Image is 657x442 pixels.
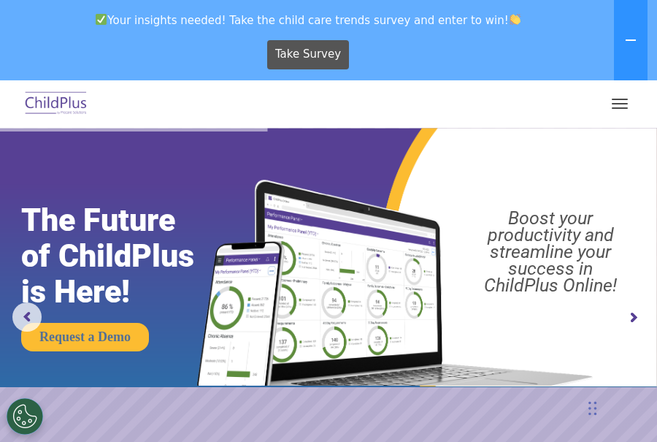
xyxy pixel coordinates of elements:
[22,87,91,121] img: ChildPlus by Procare Solutions
[96,14,107,25] img: ✅
[588,386,597,430] div: Drag
[6,6,611,34] span: Your insights needed! Take the child care trends survey and enter to win!
[418,284,657,442] iframe: Chat Widget
[453,210,648,294] rs-layer: Boost your productivity and streamline your success in ChildPlus Online!
[510,14,520,25] img: 👏
[7,398,43,435] button: Cookies Settings
[21,323,149,351] a: Request a Demo
[21,202,231,310] rs-layer: The Future of ChildPlus is Here!
[275,42,341,67] span: Take Survey
[267,40,350,69] a: Take Survey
